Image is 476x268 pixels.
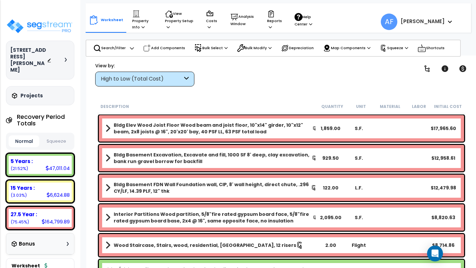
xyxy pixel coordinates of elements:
h3: [STREET_ADDRESS][PERSON_NAME] [10,47,47,73]
p: Add Components [143,44,185,52]
div: Shortcuts [414,40,448,56]
h3: Bonus [19,241,35,247]
h3: Projects [20,92,43,99]
p: Property Info [132,10,152,30]
h4: Recovery Period Totals [17,114,75,127]
div: $8,820.63 [429,214,457,221]
p: Depreciation [281,44,314,52]
p: Bulk Select [194,44,228,52]
div: S.F. [345,155,373,161]
div: 1,859.00 [317,125,345,132]
div: $17,965.60 [429,125,457,132]
div: 47,011.04 [46,165,70,172]
div: High to Low (Total Cost) [101,75,182,83]
small: Initial Cost [434,104,462,109]
a: Assembly Title [105,241,317,250]
div: Add Components [139,41,189,55]
div: Depreciation [277,41,317,55]
b: 5 Years : [11,158,33,165]
b: Bldg Basement Excavation, Excavate and fill, 1000 SF 8' deep, clay excavation, bank run gravel bo... [114,151,312,165]
a: Assembly Title [105,181,317,194]
small: (3.03%) [11,192,27,198]
small: Material [380,104,400,109]
img: logo_pro_r.png [6,18,73,34]
small: (21.52%) [11,166,28,171]
small: Unit [356,104,366,109]
b: Interior Partitions Wood partition, 5/8"fire rated gypsum board face, 5/8"fire rated gypsum board... [114,211,313,224]
p: Shortcuts [417,44,445,53]
p: Map Components [323,44,371,52]
b: Bldg Basement FDN Wall Foundation wall, CIP, 8' wall height, direct chute, .296 CY/LF, 14.39 PLF,... [114,181,311,194]
div: 122.00 [317,184,345,191]
small: Labor [412,104,426,109]
div: 164,799.89 [42,218,70,225]
div: S.F. [345,125,373,132]
div: Flight [345,242,373,249]
a: Assembly Title [105,151,317,165]
div: $8,714.86 [429,242,457,249]
button: Normal [9,135,39,147]
p: Bulk Modify [237,44,272,52]
b: Wood Staircase, Stairs, wood, residential, [GEOGRAPHIC_DATA], 12 risers [114,242,296,249]
b: 27.5 Year : [11,211,37,218]
b: 15 Years : [11,184,35,191]
p: Costs [206,10,218,30]
div: $12,479.98 [429,184,457,191]
p: Help Center [295,13,313,27]
b: Bldg Elev Wood Joist Floor Wood beam and joist floor, 10"x14" girder, 10"x12" beam, 2x8 joists @ ... [114,122,312,135]
p: Search/Filter [93,44,126,52]
span: AF [381,14,397,30]
div: 2.00 [317,242,345,249]
div: 6,624.88 [47,191,70,198]
div: L.F. [345,184,373,191]
small: (75.45%) [11,219,29,225]
button: Squeeze [41,136,72,147]
p: Squeeze [380,45,408,52]
div: Open Intercom Messenger [427,246,443,261]
small: Description [100,104,129,109]
div: S.F. [345,214,373,221]
a: Assembly Title [105,122,317,135]
p: Reports [267,10,282,30]
div: 2,095.00 [317,214,345,221]
small: Quantity [321,104,343,109]
p: Worksheet [101,17,123,23]
p: View Property Setup [165,10,193,30]
b: [PERSON_NAME] [401,18,445,25]
p: Analysis Window [230,13,255,27]
div: 929.50 [317,155,345,161]
div: $12,958.61 [429,155,457,161]
a: Assembly Title [105,211,317,224]
div: View by: [95,62,194,69]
